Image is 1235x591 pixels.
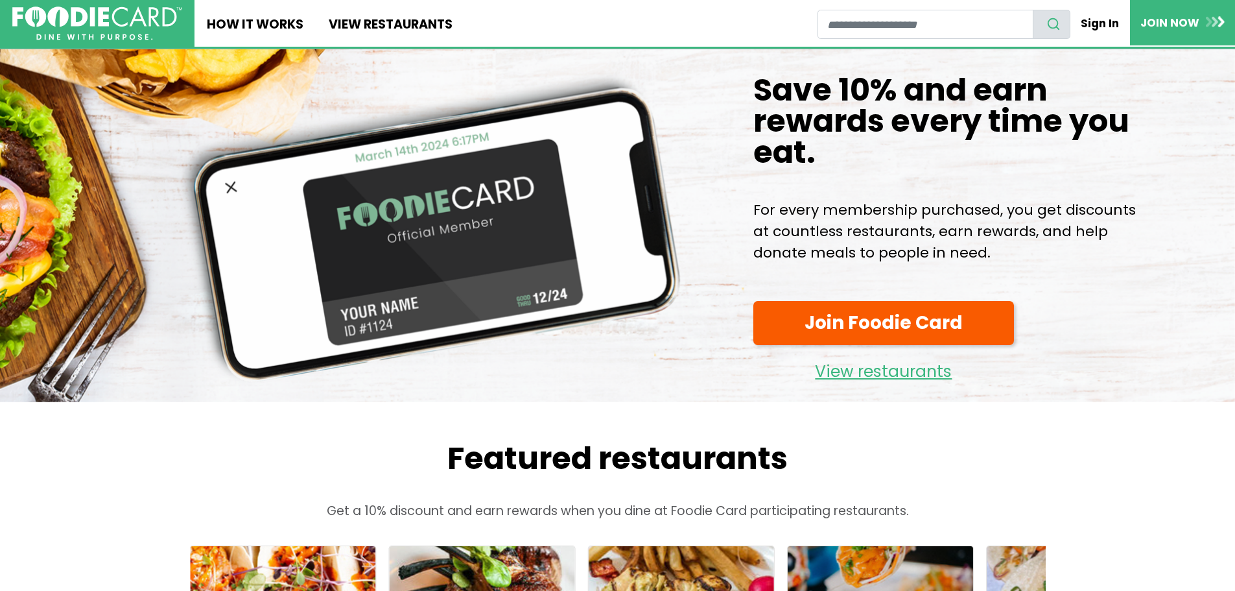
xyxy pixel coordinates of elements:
p: Get a 10% discount and earn rewards when you dine at Foodie Card participating restaurants. [164,502,1072,521]
button: search [1033,10,1070,39]
p: For every membership purchased, you get discounts at countless restaurants, earn rewards, and hel... [753,199,1136,263]
a: View restaurants [753,352,1014,385]
h2: Featured restaurants [164,440,1072,477]
input: restaurant search [817,10,1033,39]
img: FoodieCard; Eat, Drink, Save, Donate [12,6,182,41]
a: Sign In [1070,9,1130,38]
h1: Save 10% and earn rewards every time you eat. [753,75,1136,168]
a: Join Foodie Card [753,301,1014,346]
